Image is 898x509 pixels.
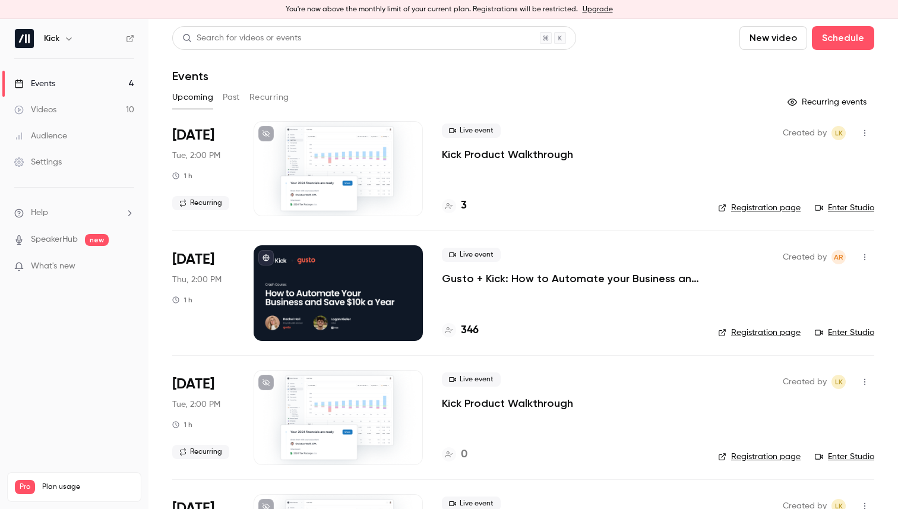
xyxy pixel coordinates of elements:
[783,126,827,140] span: Created by
[172,88,213,107] button: Upcoming
[223,88,240,107] button: Past
[442,323,479,339] a: 346
[44,33,59,45] h6: Kick
[14,104,56,116] div: Videos
[718,327,801,339] a: Registration page
[14,207,134,219] li: help-dropdown-opener
[172,121,235,216] div: Sep 23 Tue, 11:00 AM (America/Los Angeles)
[172,196,229,210] span: Recurring
[718,451,801,463] a: Registration page
[442,198,467,214] a: 3
[42,482,134,492] span: Plan usage
[461,198,467,214] h4: 3
[15,29,34,48] img: Kick
[812,26,874,50] button: Schedule
[14,130,67,142] div: Audience
[783,375,827,389] span: Created by
[172,69,208,83] h1: Events
[831,250,846,264] span: Andrew Roth
[782,93,874,112] button: Recurring events
[739,26,807,50] button: New video
[85,234,109,246] span: new
[442,447,467,463] a: 0
[783,250,827,264] span: Created by
[31,233,78,246] a: SpeakerHub
[442,271,699,286] a: Gusto + Kick: How to Automate your Business and Save $10k a Year
[442,248,501,262] span: Live event
[172,375,214,394] span: [DATE]
[834,250,843,264] span: AR
[835,126,843,140] span: LK
[172,420,192,429] div: 1 h
[583,5,613,14] a: Upgrade
[249,88,289,107] button: Recurring
[172,150,220,162] span: Tue, 2:00 PM
[442,372,501,387] span: Live event
[172,171,192,181] div: 1 h
[14,78,55,90] div: Events
[442,396,573,410] a: Kick Product Walkthrough
[442,147,573,162] a: Kick Product Walkthrough
[182,32,301,45] div: Search for videos or events
[31,207,48,219] span: Help
[718,202,801,214] a: Registration page
[172,274,222,286] span: Thu, 2:00 PM
[15,480,35,494] span: Pro
[831,375,846,389] span: Logan Kieller
[120,261,134,272] iframe: Noticeable Trigger
[172,370,235,465] div: Sep 30 Tue, 11:00 AM (America/Los Angeles)
[461,447,467,463] h4: 0
[172,399,220,410] span: Tue, 2:00 PM
[172,250,214,269] span: [DATE]
[172,126,214,145] span: [DATE]
[815,327,874,339] a: Enter Studio
[172,445,229,459] span: Recurring
[442,124,501,138] span: Live event
[172,295,192,305] div: 1 h
[815,202,874,214] a: Enter Studio
[172,245,235,340] div: Sep 25 Thu, 11:00 AM (America/Vancouver)
[835,375,843,389] span: LK
[14,156,62,168] div: Settings
[31,260,75,273] span: What's new
[815,451,874,463] a: Enter Studio
[831,126,846,140] span: Logan Kieller
[461,323,479,339] h4: 346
